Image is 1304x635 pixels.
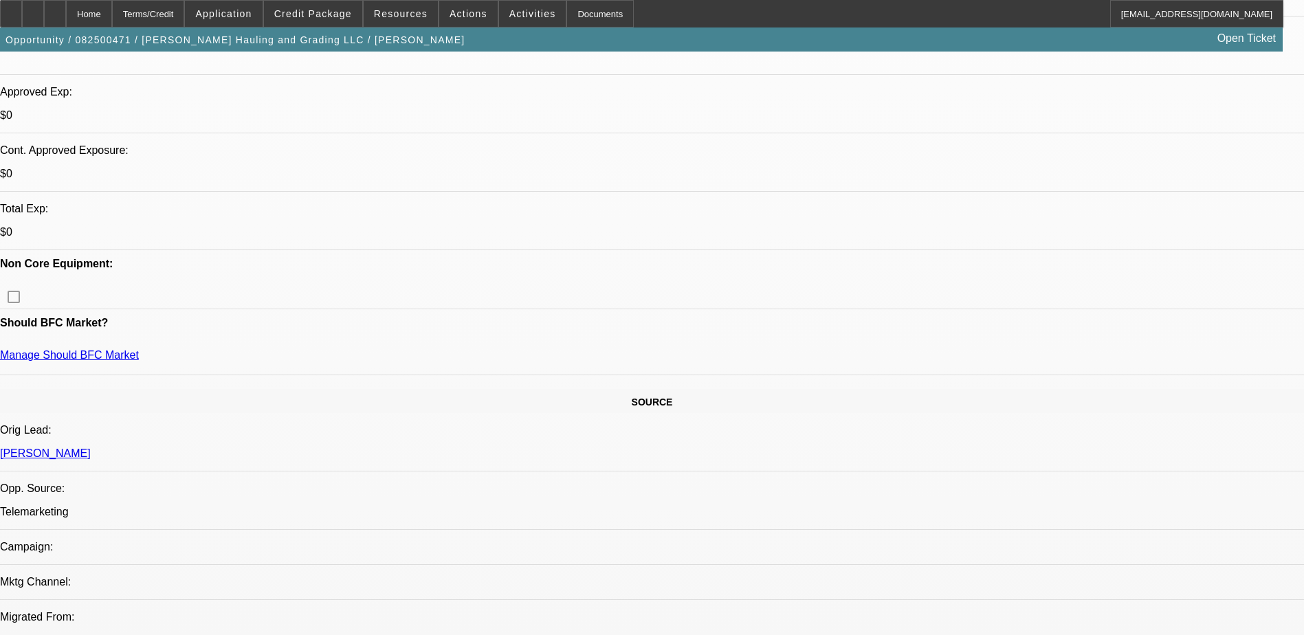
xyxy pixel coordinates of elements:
[632,397,673,408] span: SOURCE
[185,1,262,27] button: Application
[195,8,252,19] span: Application
[264,1,362,27] button: Credit Package
[5,34,465,45] span: Opportunity / 082500471 / [PERSON_NAME] Hauling and Grading LLC / [PERSON_NAME]
[499,1,566,27] button: Activities
[1212,27,1281,50] a: Open Ticket
[509,8,556,19] span: Activities
[274,8,352,19] span: Credit Package
[439,1,498,27] button: Actions
[374,8,428,19] span: Resources
[364,1,438,27] button: Resources
[450,8,487,19] span: Actions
